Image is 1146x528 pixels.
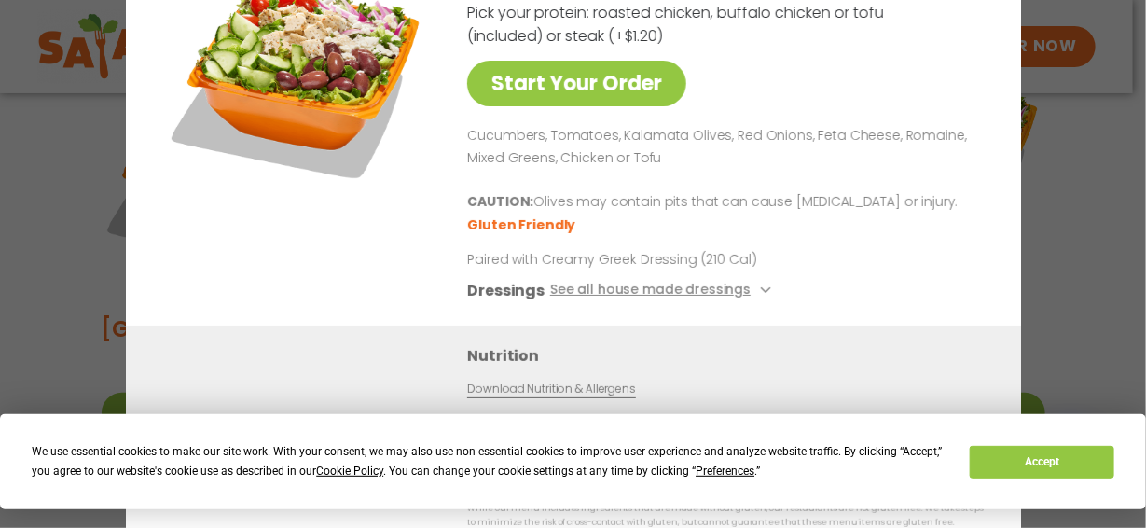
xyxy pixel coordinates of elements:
[467,250,812,270] p: Paired with Creamy Greek Dressing (210 Cal)
[549,279,776,302] button: See all house made dressings
[467,192,533,211] b: CAUTION:
[467,191,976,214] p: Olives may contain pits that can cause [MEDICAL_DATA] or injury.
[467,125,976,170] p: Cucumbers, Tomatoes, Kalamata Olives, Red Onions, Feta Cheese, Romaine, Mixed Greens, Chicken or ...
[316,465,383,478] span: Cookie Policy
[696,465,754,478] span: Preferences
[467,215,578,235] li: Gluten Friendly
[970,446,1113,479] button: Accept
[32,442,947,481] div: We use essential cookies to make our site work. With your consent, we may also use non-essential ...
[467,381,635,398] a: Download Nutrition & Allergens
[467,279,545,302] h3: Dressings
[467,61,686,106] a: Start Your Order
[467,344,993,368] h3: Nutrition
[467,1,887,48] p: Pick your protein: roasted chicken, buffalo chicken or tofu (included) or steak (+$1.20)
